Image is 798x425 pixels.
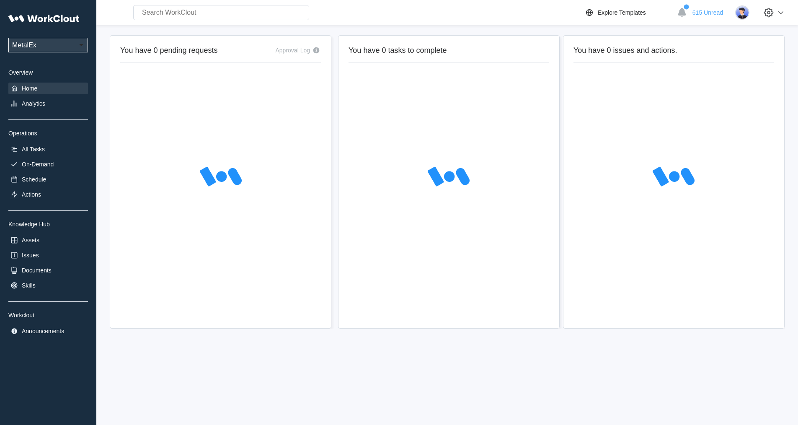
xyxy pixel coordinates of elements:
[275,47,310,54] div: Approval Log
[22,191,41,198] div: Actions
[8,280,88,291] a: Skills
[735,5,749,20] img: user-5.png
[22,267,52,274] div: Documents
[8,189,88,200] a: Actions
[8,69,88,76] div: Overview
[8,221,88,228] div: Knowledge Hub
[584,8,673,18] a: Explore Templates
[8,83,88,94] a: Home
[8,130,88,137] div: Operations
[8,174,88,185] a: Schedule
[8,264,88,276] a: Documents
[8,249,88,261] a: Issues
[8,234,88,246] a: Assets
[692,9,723,16] span: 615 Unread
[133,5,309,20] input: Search WorkClout
[22,85,37,92] div: Home
[573,46,774,55] h2: You have 0 issues and actions.
[8,312,88,319] div: Workclout
[22,100,45,107] div: Analytics
[22,161,54,168] div: On-Demand
[8,158,88,170] a: On-Demand
[22,176,46,183] div: Schedule
[22,237,39,244] div: Assets
[349,46,549,55] h2: You have 0 tasks to complete
[22,328,64,334] div: Announcements
[22,146,45,153] div: All Tasks
[120,46,218,55] h2: You have 0 pending requests
[8,325,88,337] a: Announcements
[598,9,646,16] div: Explore Templates
[22,252,39,259] div: Issues
[8,98,88,109] a: Analytics
[22,282,36,289] div: Skills
[8,143,88,155] a: All Tasks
